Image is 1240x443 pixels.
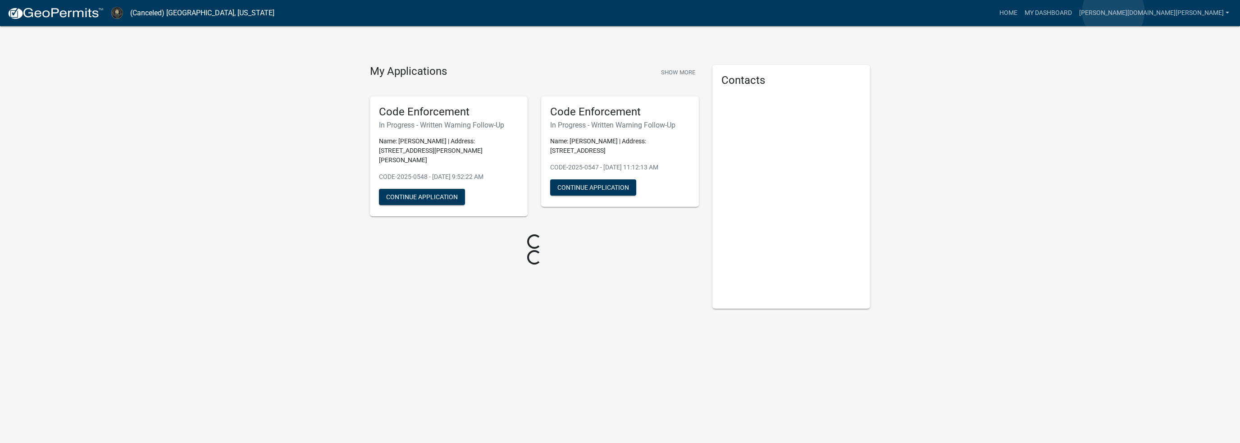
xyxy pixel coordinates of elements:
p: CODE-2025-0547 - [DATE] 11:12:13 AM [550,163,690,172]
p: CODE-2025-0548 - [DATE] 9:52:22 AM [379,172,519,182]
h6: In Progress - Written Warning Follow-Up [550,121,690,129]
a: (Canceled) [GEOGRAPHIC_DATA], [US_STATE] [130,5,274,21]
button: Show More [657,65,699,80]
img: (Canceled) Gordon County, Georgia [111,7,123,19]
a: Home [996,5,1021,22]
h4: My Applications [370,65,447,78]
a: My Dashboard [1021,5,1076,22]
h5: Code Enforcement [550,105,690,119]
h6: In Progress - Written Warning Follow-Up [379,121,519,129]
p: Name: [PERSON_NAME] | Address: [STREET_ADDRESS] [550,137,690,155]
button: Continue Application [379,189,465,205]
h5: Contacts [721,74,861,87]
button: Continue Application [550,179,636,196]
p: Name: [PERSON_NAME] | Address: [STREET_ADDRESS][PERSON_NAME][PERSON_NAME] [379,137,519,165]
h5: Code Enforcement [379,105,519,119]
a: [PERSON_NAME][DOMAIN_NAME][PERSON_NAME] [1076,5,1233,22]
